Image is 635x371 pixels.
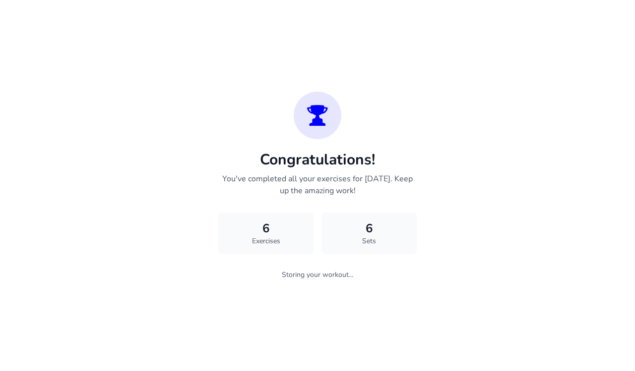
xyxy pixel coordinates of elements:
[329,220,409,236] div: 6
[282,270,353,280] span: Storing your workout...
[226,220,306,236] div: 6
[218,151,417,169] h2: Congratulations!
[226,236,306,246] div: Exercises
[329,236,409,246] div: Sets
[218,173,417,197] p: You've completed all your exercises for [DATE]. Keep up the amazing work!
